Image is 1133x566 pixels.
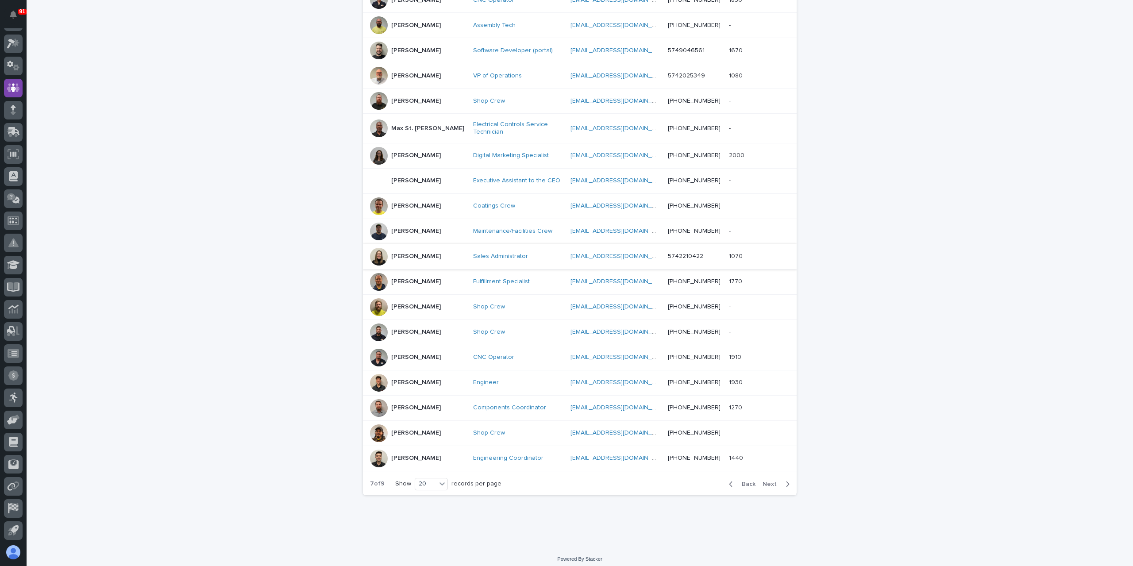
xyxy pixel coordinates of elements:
a: [EMAIL_ADDRESS][DOMAIN_NAME] [570,278,671,285]
p: 2000 [729,150,746,159]
p: [PERSON_NAME] [391,253,441,260]
a: Shop Crew [473,328,505,336]
a: 5742025349 [668,73,705,79]
tr: [PERSON_NAME]Coatings Crew [EMAIL_ADDRESS][DOMAIN_NAME] [PHONE_NUMBER]-- [363,193,797,219]
tr: Max St. [PERSON_NAME]Electrical Controls Service Technician [EMAIL_ADDRESS][DOMAIN_NAME] [PHONE_N... [363,114,797,143]
a: [PHONE_NUMBER] [668,379,721,385]
p: 1670 [729,45,744,54]
p: 1910 [729,352,743,361]
p: [PERSON_NAME] [391,97,441,105]
a: [EMAIL_ADDRESS][DOMAIN_NAME] [570,354,671,360]
p: [PERSON_NAME] [391,47,441,54]
p: [PERSON_NAME] [391,454,441,462]
a: Shop Crew [473,303,505,311]
span: Next [763,481,782,487]
p: records per page [451,480,501,488]
p: - [729,200,732,210]
a: [PHONE_NUMBER] [668,278,721,285]
a: [EMAIL_ADDRESS][DOMAIN_NAME] [570,98,671,104]
a: [EMAIL_ADDRESS][DOMAIN_NAME] [570,430,671,436]
a: [PHONE_NUMBER] [668,354,721,360]
span: Back [736,481,755,487]
a: [PHONE_NUMBER] [668,455,721,461]
a: VP of Operations [473,72,522,80]
a: Shop Crew [473,97,505,105]
tr: [PERSON_NAME]Shop Crew [EMAIL_ADDRESS][DOMAIN_NAME] [PHONE_NUMBER]-- [363,420,797,446]
p: [PERSON_NAME] [391,152,441,159]
p: 7 of 9 [363,473,392,495]
tr: [PERSON_NAME]Software Developer (portal) [EMAIL_ADDRESS][DOMAIN_NAME] 574904656116701670 [363,38,797,63]
a: [EMAIL_ADDRESS][DOMAIN_NAME] [570,304,671,310]
a: [EMAIL_ADDRESS][DOMAIN_NAME] [570,125,671,131]
a: [EMAIL_ADDRESS][DOMAIN_NAME] [570,177,671,184]
a: [EMAIL_ADDRESS][DOMAIN_NAME] [570,47,671,54]
p: [PERSON_NAME] [391,404,441,412]
p: - [729,20,732,29]
a: [EMAIL_ADDRESS][DOMAIN_NAME] [570,203,671,209]
a: [EMAIL_ADDRESS][DOMAIN_NAME] [570,253,671,259]
button: Next [759,480,797,488]
a: [EMAIL_ADDRESS][DOMAIN_NAME] [570,228,671,234]
a: [PHONE_NUMBER] [668,228,721,234]
a: [PHONE_NUMBER] [668,98,721,104]
a: [PHONE_NUMBER] [668,304,721,310]
a: [PHONE_NUMBER] [668,430,721,436]
div: 20 [415,479,436,489]
p: [PERSON_NAME] [391,328,441,336]
p: - [729,427,732,437]
a: [PHONE_NUMBER] [668,177,721,184]
p: 91 [19,8,25,15]
p: - [729,226,732,235]
p: 1930 [729,377,744,386]
a: Assembly Tech [473,22,516,29]
a: Digital Marketing Specialist [473,152,549,159]
a: Engineer [473,379,499,386]
tr: [PERSON_NAME]Engineering Coordinator [EMAIL_ADDRESS][DOMAIN_NAME] [PHONE_NUMBER]14401440 [363,446,797,471]
a: Fulfillment Specialist [473,278,530,285]
p: [PERSON_NAME] [391,354,441,361]
p: - [729,301,732,311]
a: [PHONE_NUMBER] [668,152,721,158]
tr: [PERSON_NAME]Components Coordinator [EMAIL_ADDRESS][DOMAIN_NAME] [PHONE_NUMBER]12701270 [363,395,797,420]
button: Notifications [4,5,23,24]
a: Maintenance/Facilities Crew [473,227,552,235]
tr: [PERSON_NAME]Shop Crew [EMAIL_ADDRESS][DOMAIN_NAME] [PHONE_NUMBER]-- [363,294,797,320]
p: - [729,175,732,185]
p: [PERSON_NAME] [391,202,441,210]
p: 1270 [729,402,744,412]
button: Back [722,480,759,488]
tr: [PERSON_NAME]Sales Administrator [EMAIL_ADDRESS][DOMAIN_NAME] 574221042210701070 [363,244,797,269]
a: Electrical Controls Service Technician [473,121,562,136]
tr: [PERSON_NAME]Executive Assistant to the CEO [EMAIL_ADDRESS][DOMAIN_NAME] [PHONE_NUMBER]-- [363,168,797,193]
a: [PHONE_NUMBER] [668,203,721,209]
a: [EMAIL_ADDRESS][DOMAIN_NAME] [570,73,671,79]
p: 1440 [729,453,745,462]
a: Powered By Stacker [557,556,602,562]
a: Executive Assistant to the CEO [473,177,560,185]
a: Engineering Coordinator [473,454,543,462]
p: [PERSON_NAME] [391,177,441,185]
tr: [PERSON_NAME]Shop Crew [EMAIL_ADDRESS][DOMAIN_NAME] [PHONE_NUMBER]-- [363,320,797,345]
p: [PERSON_NAME] [391,278,441,285]
a: CNC Operator [473,354,514,361]
p: - [729,327,732,336]
a: Sales Administrator [473,253,528,260]
p: Max St. [PERSON_NAME] [391,125,464,132]
a: Components Coordinator [473,404,546,412]
a: [PHONE_NUMBER] [668,329,721,335]
tr: [PERSON_NAME]Engineer [EMAIL_ADDRESS][DOMAIN_NAME] [PHONE_NUMBER]19301930 [363,370,797,395]
a: [EMAIL_ADDRESS][DOMAIN_NAME] [570,22,671,28]
p: [PERSON_NAME] [391,379,441,386]
tr: [PERSON_NAME]Shop Crew [EMAIL_ADDRESS][DOMAIN_NAME] [PHONE_NUMBER]-- [363,89,797,114]
button: users-avatar [4,543,23,562]
a: [PHONE_NUMBER] [668,125,721,131]
p: [PERSON_NAME] [391,22,441,29]
a: [EMAIL_ADDRESS][DOMAIN_NAME] [570,455,671,461]
a: 5749046561 [668,47,705,54]
tr: [PERSON_NAME]CNC Operator [EMAIL_ADDRESS][DOMAIN_NAME] [PHONE_NUMBER]19101910 [363,345,797,370]
a: [EMAIL_ADDRESS][DOMAIN_NAME] [570,404,671,411]
p: Show [395,480,411,488]
a: [EMAIL_ADDRESS][DOMAIN_NAME] [570,329,671,335]
a: [EMAIL_ADDRESS][DOMAIN_NAME] [570,152,671,158]
p: [PERSON_NAME] [391,72,441,80]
